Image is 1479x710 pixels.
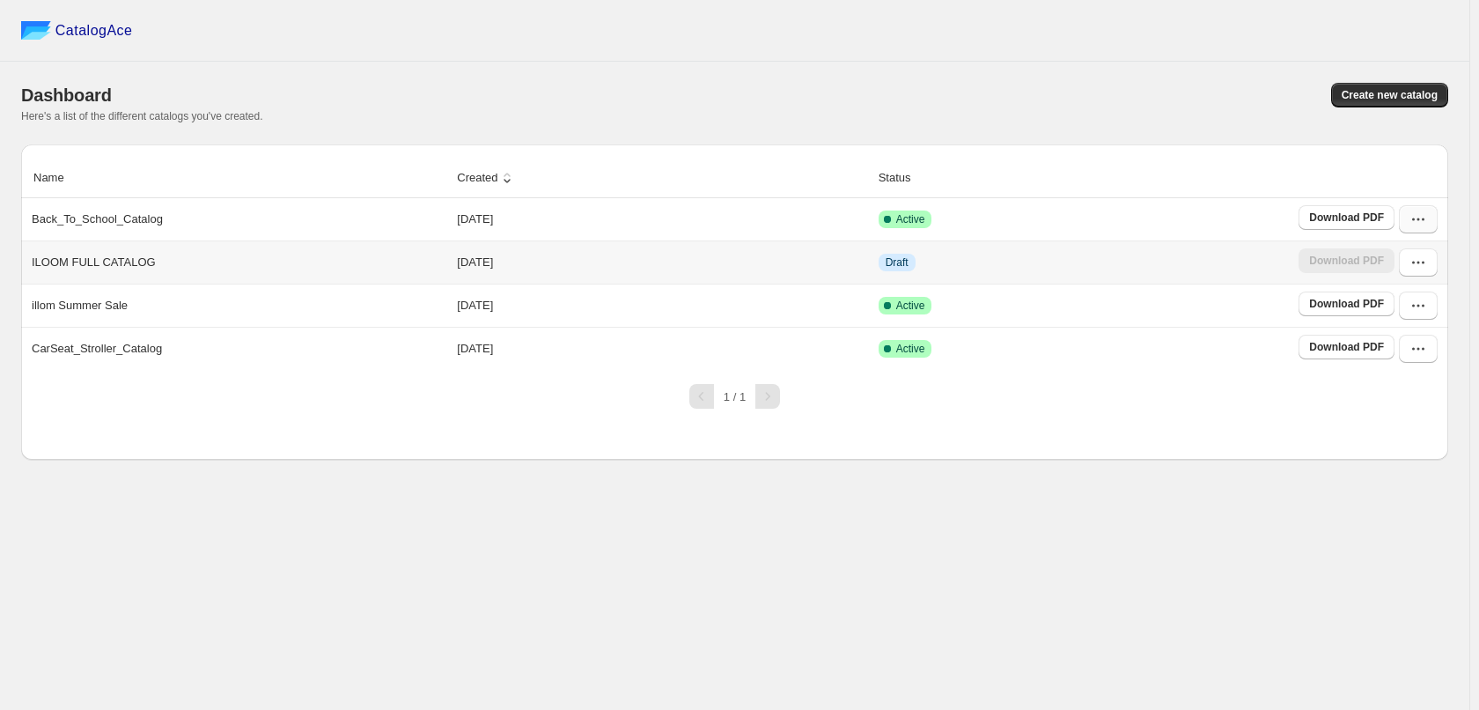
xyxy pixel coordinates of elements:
[32,211,163,228] p: Back_To_School_Catalog
[896,212,925,226] span: Active
[32,297,128,314] p: illom Summer Sale
[1309,297,1384,311] span: Download PDF
[32,340,162,358] p: CarSeat_Stroller_Catalog
[896,342,925,356] span: Active
[21,85,112,105] span: Dashboard
[55,22,133,40] span: CatalogAce
[1331,83,1448,107] button: Create new catalog
[1309,211,1384,225] span: Download PDF
[1299,292,1394,316] a: Download PDF
[452,284,872,327] td: [DATE]
[1299,205,1394,230] a: Download PDF
[896,299,925,313] span: Active
[452,327,872,370] td: [DATE]
[1309,340,1384,354] span: Download PDF
[32,254,156,271] p: ILOOM FULL CATALOG
[876,161,931,195] button: Status
[452,198,872,240] td: [DATE]
[1299,335,1394,359] a: Download PDF
[1342,88,1438,102] span: Create new catalog
[454,161,518,195] button: Created
[886,255,909,270] span: Draft
[31,161,85,195] button: Name
[21,110,263,122] span: Here's a list of the different catalogs you've created.
[21,21,51,40] img: catalog ace
[452,240,872,284] td: [DATE]
[724,390,746,403] span: 1 / 1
